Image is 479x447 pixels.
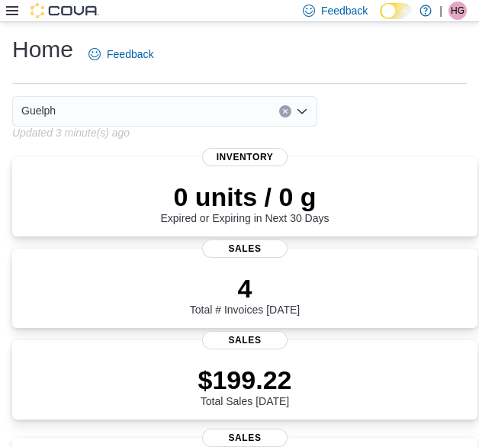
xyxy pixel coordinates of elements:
span: Sales [202,240,288,258]
h1: Home [12,34,73,65]
p: 4 [190,273,300,304]
p: | [439,2,442,20]
p: Updated 3 minute(s) ago [12,127,130,139]
span: Sales [202,331,288,349]
span: Feedback [321,3,368,18]
div: Hannah Gabriel [448,2,467,20]
div: Total Sales [DATE] [198,365,292,407]
p: $199.22 [198,365,292,395]
span: Feedback [107,47,153,62]
p: 0 units / 0 g [161,182,330,212]
span: Sales [202,429,288,447]
span: HG [451,2,465,20]
span: Guelph [21,101,56,120]
a: Feedback [82,39,159,69]
div: Total # Invoices [DATE] [190,273,300,316]
input: Dark Mode [380,3,412,19]
span: Inventory [202,148,288,166]
div: Expired or Expiring in Next 30 Days [161,182,330,224]
button: Clear input [279,105,291,117]
img: Cova [31,3,99,18]
button: Open list of options [296,105,308,117]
